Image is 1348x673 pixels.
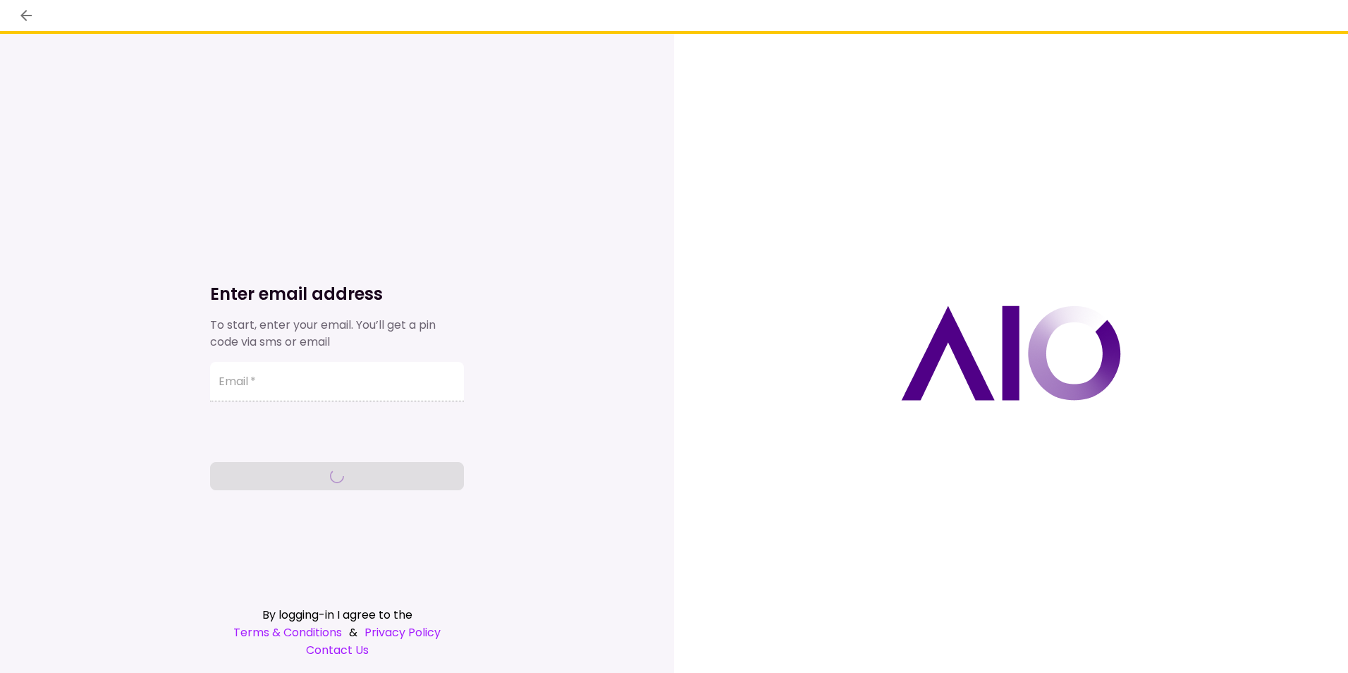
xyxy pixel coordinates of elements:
div: & [210,624,464,641]
a: Privacy Policy [364,624,441,641]
h1: Enter email address [210,283,464,305]
button: back [14,4,38,28]
div: To start, enter your email. You’ll get a pin code via sms or email [210,317,464,351]
a: Contact Us [210,641,464,659]
img: AIO logo [901,305,1121,401]
div: By logging-in I agree to the [210,606,464,624]
a: Terms & Conditions [233,624,342,641]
